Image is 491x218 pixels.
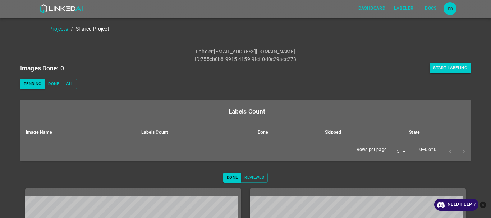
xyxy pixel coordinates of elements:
div: Labels Count [26,106,468,116]
th: Image Name [20,123,136,142]
p: Shared Project [76,25,109,33]
p: Rows per page: [357,147,388,153]
button: Reviewed [241,173,268,183]
a: Docs [418,1,444,16]
div: 5 [391,147,408,157]
button: Labeler [391,3,416,14]
th: Skipped [319,123,403,142]
a: Need Help ? [434,199,478,211]
button: close-help [478,199,487,211]
p: Labeler : [196,48,214,55]
a: Labeler [390,1,418,16]
p: 755cb0b8-9915-4159-9fef-0d0e29ace273 [201,55,296,63]
li: / [71,25,73,33]
h6: Images Done: 0 [20,63,64,73]
nav: breadcrumb [49,25,491,33]
button: Docs [419,3,442,14]
a: Dashboard [354,1,390,16]
button: Start Labeling [430,63,471,73]
button: Pending [20,79,45,89]
p: [EMAIL_ADDRESS][DOMAIN_NAME] [214,48,295,55]
button: Done [45,79,63,89]
div: m [444,2,456,15]
button: All [63,79,77,89]
p: ID : [195,55,201,63]
p: 0–0 of 0 [419,147,436,153]
th: Labels Count [136,123,252,142]
img: LinkedAI [39,4,83,13]
button: Dashboard [355,3,388,14]
button: Open settings [444,2,456,15]
th: Done [252,123,319,142]
th: State [403,123,471,142]
button: Done [223,173,241,183]
a: Projects [49,26,68,32]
